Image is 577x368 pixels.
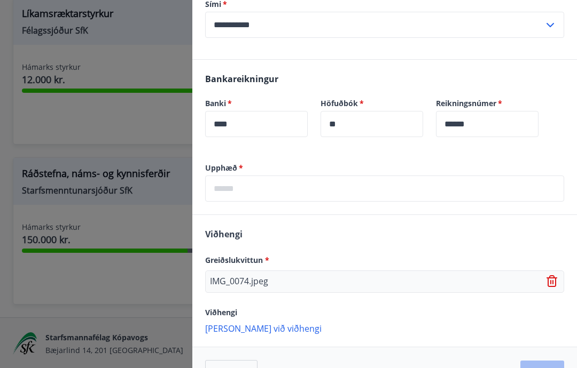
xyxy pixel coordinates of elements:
span: Viðhengi [205,307,237,317]
label: Reikningsnúmer [436,98,539,109]
p: [PERSON_NAME] við viðhengi [205,323,564,333]
label: Upphæð [205,163,564,173]
label: Banki [205,98,308,109]
span: Greiðslukvittun [205,255,269,265]
span: Viðhengi [205,228,243,240]
label: Höfuðbók [321,98,423,109]
p: IMG_0074.jpeg [210,275,268,288]
span: Bankareikningur [205,73,278,85]
div: Upphæð [205,175,564,202]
